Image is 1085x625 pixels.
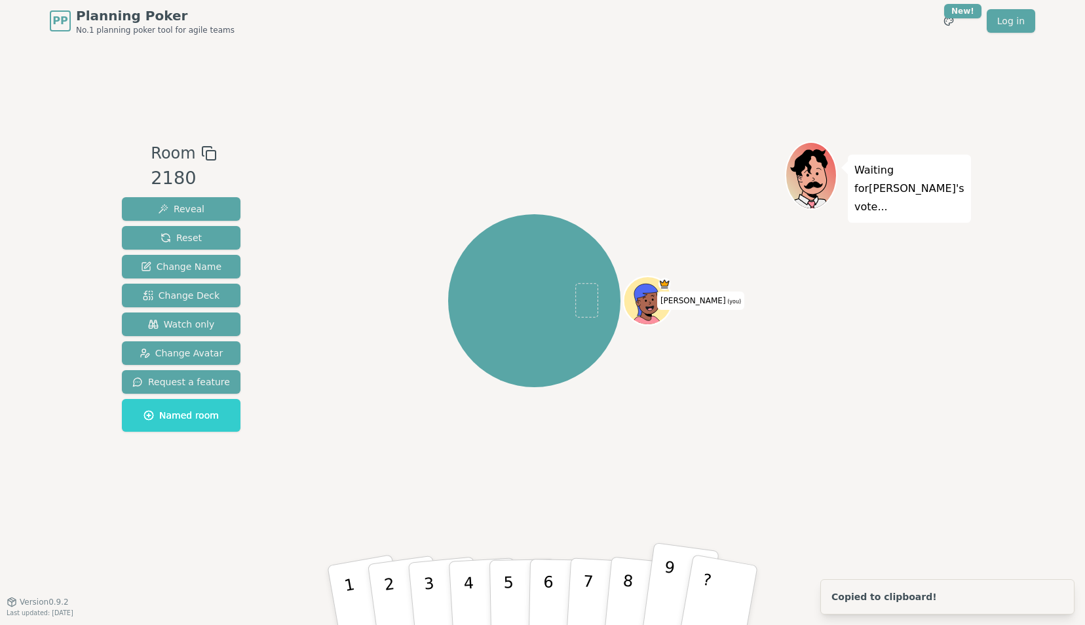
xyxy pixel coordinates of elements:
[122,399,240,432] button: Named room
[122,312,240,336] button: Watch only
[151,165,216,192] div: 2180
[7,609,73,616] span: Last updated: [DATE]
[122,370,240,394] button: Request a feature
[52,13,67,29] span: PP
[76,25,235,35] span: No.1 planning poker tool for agile teams
[854,161,964,216] p: Waiting for [PERSON_NAME] 's vote...
[158,202,204,216] span: Reveal
[122,284,240,307] button: Change Deck
[831,590,937,603] div: Copied to clipboard!
[122,255,240,278] button: Change Name
[132,375,230,388] span: Request a feature
[148,318,215,331] span: Watch only
[658,278,670,290] span: Natasha is the host
[937,9,961,33] button: New!
[50,7,235,35] a: PPPlanning PokerNo.1 planning poker tool for agile teams
[122,226,240,250] button: Reset
[657,292,744,310] span: Click to change your name
[987,9,1035,33] a: Log in
[143,409,219,422] span: Named room
[122,341,240,365] button: Change Avatar
[143,289,219,302] span: Change Deck
[726,299,742,305] span: (you)
[161,231,202,244] span: Reset
[151,142,195,165] span: Room
[122,197,240,221] button: Reveal
[624,278,670,324] button: Click to change your avatar
[20,597,69,607] span: Version 0.9.2
[76,7,235,25] span: Planning Poker
[944,4,981,18] div: New!
[7,597,69,607] button: Version0.9.2
[141,260,221,273] span: Change Name
[140,347,223,360] span: Change Avatar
